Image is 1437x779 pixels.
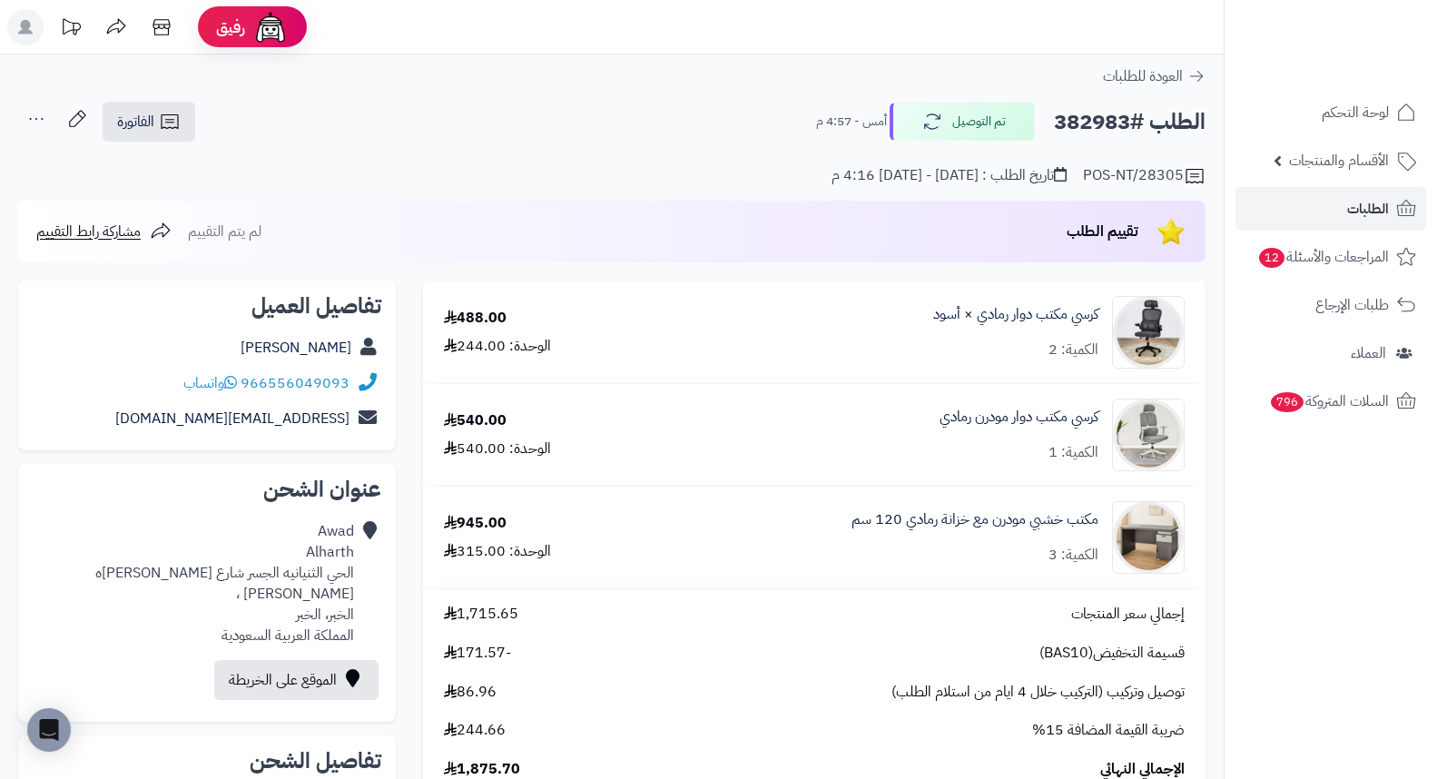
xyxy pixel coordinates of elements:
[444,720,506,741] span: 244.66
[36,221,141,242] span: مشاركة رابط التقييم
[117,111,154,133] span: الفاتورة
[940,407,1098,428] a: كرسي مكتب دوار مودرن رمادي
[1347,196,1389,222] span: الطلبات
[816,113,887,131] small: أمس - 4:57 م
[1054,104,1206,141] h2: الطلب #382983
[183,372,237,394] a: واتساب
[216,16,245,38] span: رفيق
[1113,399,1184,471] img: 1757244292-1-90x90.jpg
[1257,244,1389,270] span: المراجعات والأسئلة
[241,372,349,394] a: 966556049093
[33,521,354,646] div: Awad Alharth الحي الثنيانيه الجسر شارع [PERSON_NAME]ه [PERSON_NAME] ، الخبر، الخبر المملكة العربي...
[444,439,551,459] div: الوحدة: 540.00
[832,165,1067,186] div: تاريخ الطلب : [DATE] - [DATE] 4:16 م
[891,682,1185,703] span: توصيل وتركيب (التركيب خلال 4 ايام من استلام الطلب)
[444,336,551,357] div: الوحدة: 244.00
[27,708,71,752] div: Open Intercom Messenger
[1235,331,1426,375] a: العملاء
[33,750,381,772] h2: تفاصيل الشحن
[851,509,1098,530] a: مكتب خشبي مودرن مع خزانة رمادي 120 سم
[1103,65,1206,87] a: العودة للطلبات
[1235,380,1426,423] a: السلات المتروكة796
[214,660,379,700] a: الموقع على الخريطة
[1113,501,1184,574] img: 1758363325-1-90x90.jpg
[1071,604,1185,625] span: إجمالي سعر المنتجات
[48,9,94,50] a: تحديثات المنصة
[1048,545,1098,566] div: الكمية: 3
[444,410,507,431] div: 540.00
[1235,283,1426,327] a: طلبات الإرجاع
[1271,392,1304,412] span: 796
[241,337,351,359] a: [PERSON_NAME]
[1113,296,1184,369] img: 1747292629-1-90x90.jpg
[1322,100,1389,125] span: لوحة التحكم
[444,682,497,703] span: 86.96
[1048,340,1098,360] div: الكمية: 2
[1067,221,1138,242] span: تقييم الطلب
[115,408,349,429] a: [EMAIL_ADDRESS][DOMAIN_NAME]
[1032,720,1185,741] span: ضريبة القيمة المضافة 15%
[1235,235,1426,279] a: المراجعات والأسئلة12
[444,541,551,562] div: الوحدة: 315.00
[444,643,511,664] span: -171.57
[1235,187,1426,231] a: الطلبات
[1269,389,1389,414] span: السلات المتروكة
[33,295,381,317] h2: تفاصيل العميل
[1103,65,1183,87] span: العودة للطلبات
[444,604,518,625] span: 1,715.65
[103,102,195,142] a: الفاتورة
[1315,292,1389,318] span: طلبات الإرجاع
[444,513,507,534] div: 945.00
[1083,165,1206,187] div: POS-NT/28305
[1259,248,1284,268] span: 12
[1289,148,1389,173] span: الأقسام والمنتجات
[188,221,261,242] span: لم يتم التقييم
[36,221,172,242] a: مشاركة رابط التقييم
[1039,643,1185,664] span: قسيمة التخفيض(BAS10)
[444,308,507,329] div: 488.00
[1235,91,1426,134] a: لوحة التحكم
[1351,340,1386,366] span: العملاء
[890,103,1035,141] button: تم التوصيل
[933,304,1098,325] a: كرسي مكتب دوار رمادي × أسود
[252,9,289,45] img: ai-face.png
[1048,442,1098,463] div: الكمية: 1
[33,478,381,500] h2: عنوان الشحن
